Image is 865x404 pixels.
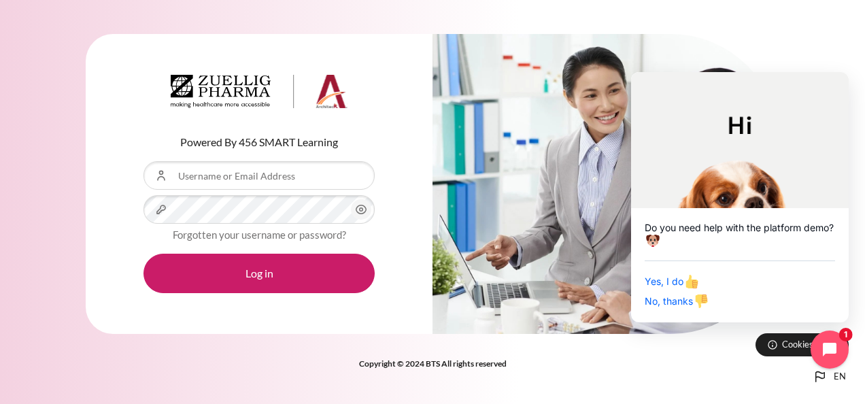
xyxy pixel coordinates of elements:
[143,254,375,293] button: Log in
[171,75,347,109] img: Architeck
[807,363,851,390] button: Languages
[834,370,846,384] span: en
[359,358,507,369] strong: Copyright © 2024 BTS All rights reserved
[756,333,849,356] button: Cookies notice
[171,75,347,114] a: Architeck
[143,134,375,150] p: Powered By 456 SMART Learning
[782,338,838,351] span: Cookies notice
[143,161,375,190] input: Username or Email Address
[173,229,346,241] a: Forgotten your username or password?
